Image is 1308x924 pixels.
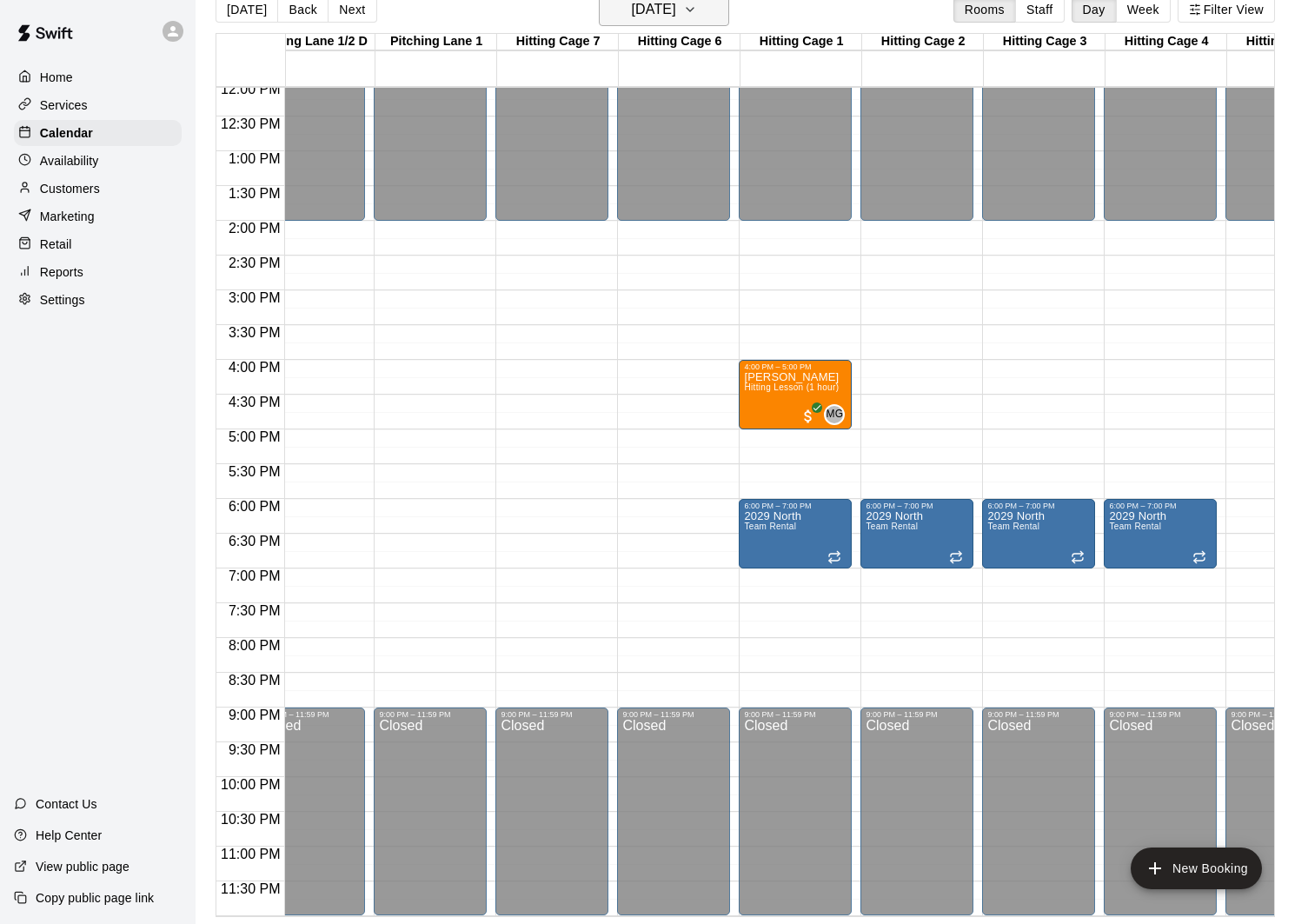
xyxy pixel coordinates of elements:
div: Hitting Cage 7 [497,34,619,50]
div: 9:00 PM – 11:59 PM [866,710,968,719]
span: 7:00 PM [224,568,285,583]
a: Settings [14,287,182,313]
div: 9:00 PM – 11:59 PM: Closed [495,708,608,915]
div: 9:00 PM – 11:59 PM: Closed [374,708,487,915]
div: Closed [1109,719,1212,921]
p: Marketing [40,208,95,225]
span: 4:30 PM [224,395,285,409]
span: 1:00 PM [224,151,285,166]
div: 6:00 PM – 7:00 PM [1109,502,1212,510]
span: 11:00 PM [216,847,284,861]
span: 10:00 PM [216,777,284,792]
span: Team Rental [987,522,1039,531]
div: 9:00 PM – 11:59 PM [1109,710,1212,719]
div: Hitting Cage 1 [740,34,862,50]
span: Recurring event [1071,550,1085,564]
div: 9:00 PM – 11:59 PM: Closed [252,708,365,915]
div: 6:00 PM – 7:00 PM: 2029 North [860,499,973,568]
span: 2:30 PM [224,256,285,270]
div: 4:00 PM – 5:00 PM [744,362,847,371]
p: Settings [40,291,85,309]
p: Customers [40,180,100,197]
div: Services [14,92,182,118]
span: Team Rental [866,522,918,531]
span: 5:00 PM [224,429,285,444]
div: 6:00 PM – 7:00 PM [866,502,968,510]
p: Copy public page link [36,889,154,907]
div: 9:00 PM – 11:59 PM: Closed [739,708,852,915]
p: Contact Us [36,795,97,813]
span: Hitting Lesson (1 hour) [744,382,839,392]
p: Services [40,96,88,114]
span: 4:00 PM [224,360,285,375]
p: Calendar [40,124,93,142]
div: Calendar [14,120,182,146]
div: 9:00 PM – 11:59 PM: Closed [617,708,730,915]
span: Recurring event [949,550,963,564]
span: 6:30 PM [224,534,285,548]
span: 3:30 PM [224,325,285,340]
span: 8:30 PM [224,673,285,688]
div: Hitting Cage 3 [984,34,1105,50]
span: Team Rental [1109,522,1161,531]
div: Closed [744,719,847,921]
a: Home [14,64,182,90]
a: Availability [14,148,182,174]
div: Hitting Cage 6 [619,34,740,50]
div: Hitting Cage 4 [1105,34,1227,50]
div: Pitching Lane 1 [375,34,497,50]
div: 9:00 PM – 11:59 PM [257,710,360,719]
div: Closed [622,719,725,921]
div: 9:00 PM – 11:59 PM [501,710,603,719]
span: 12:30 PM [216,116,284,131]
div: Michael Gallagher [824,404,845,425]
a: Reports [14,259,182,285]
div: 9:00 PM – 11:59 PM [622,710,725,719]
span: 3:00 PM [224,290,285,305]
span: 2:00 PM [224,221,285,236]
span: All customers have paid [800,408,817,425]
span: 11:30 PM [216,881,284,896]
p: Availability [40,152,99,170]
div: Hitting Lane 1/2 D [254,34,375,50]
span: 1:30 PM [224,186,285,201]
div: 9:00 PM – 11:59 PM: Closed [860,708,973,915]
p: Reports [40,263,83,281]
div: 6:00 PM – 7:00 PM: 2029 North [739,499,852,568]
div: Closed [866,719,968,921]
span: Michael Gallagher [831,404,845,425]
span: 7:30 PM [224,603,285,618]
div: Closed [379,719,481,921]
a: Customers [14,176,182,202]
div: 9:00 PM – 11:59 PM [379,710,481,719]
div: 9:00 PM – 11:59 PM [744,710,847,719]
span: Recurring event [827,550,841,564]
span: MG [826,406,843,423]
span: 9:00 PM [224,708,285,722]
div: Hitting Cage 2 [862,34,984,50]
span: 5:30 PM [224,464,285,479]
p: View public page [36,858,129,875]
p: Home [40,69,73,86]
div: 9:00 PM – 11:59 PM: Closed [1104,708,1217,915]
span: 8:00 PM [224,638,285,653]
div: 9:00 PM – 11:59 PM [987,710,1090,719]
p: Retail [40,236,72,253]
span: 12:00 PM [216,82,284,96]
div: Closed [987,719,1090,921]
div: 6:00 PM – 7:00 PM: 2029 North [1104,499,1217,568]
div: 6:00 PM – 7:00 PM [744,502,847,510]
span: 6:00 PM [224,499,285,514]
span: Recurring event [1192,550,1206,564]
div: 4:00 PM – 5:00 PM: Alexander Rees [739,360,852,429]
div: Retail [14,231,182,257]
a: Marketing [14,203,182,229]
button: add [1131,848,1262,889]
p: Help Center [36,827,102,844]
div: Closed [501,719,603,921]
